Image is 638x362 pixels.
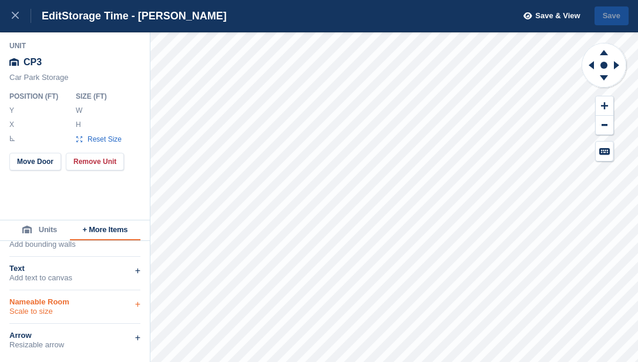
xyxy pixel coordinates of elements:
[9,153,61,170] button: Move Door
[9,120,15,129] label: X
[9,106,15,115] label: Y
[135,264,140,278] div: +
[66,153,124,170] button: Remove Unit
[596,116,613,135] button: Zoom Out
[9,340,140,350] div: Resizable arrow
[9,297,140,307] div: Nameable Room
[9,220,70,240] button: Units
[596,142,613,161] button: Keyboard Shortcuts
[9,240,140,249] div: Add bounding walls
[135,331,140,345] div: +
[596,96,613,116] button: Zoom In
[76,106,82,115] label: W
[9,257,140,290] div: TextAdd text to canvas+
[9,92,66,101] div: Position ( FT )
[517,6,580,26] button: Save & View
[70,220,140,240] button: + More Items
[9,73,141,88] div: Car Park Storage
[9,52,141,73] div: CP3
[9,41,141,51] div: Unit
[9,264,140,273] div: Text
[31,9,227,23] div: Edit Storage Time - [PERSON_NAME]
[9,331,140,340] div: Arrow
[76,120,82,129] label: H
[9,273,140,283] div: Add text to canvas
[76,92,127,101] div: Size ( FT )
[535,10,580,22] span: Save & View
[135,297,140,311] div: +
[595,6,629,26] button: Save
[87,134,122,145] span: Reset Size
[10,136,15,141] img: angle-icn.0ed2eb85.svg
[9,324,140,357] div: ArrowResizable arrow+
[9,290,140,324] div: Nameable RoomScale to size+
[9,307,140,316] div: Scale to size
